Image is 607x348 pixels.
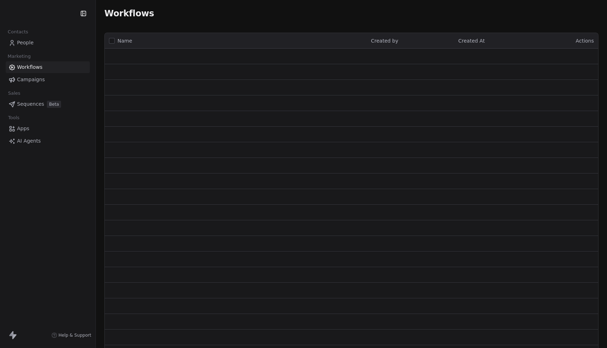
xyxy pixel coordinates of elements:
a: SequencesBeta [6,98,90,110]
span: AI Agents [17,137,41,145]
span: Created by [371,38,398,44]
span: Actions [576,38,594,44]
span: Sequences [17,100,44,108]
a: Apps [6,123,90,134]
span: Tools [5,112,22,123]
span: Created At [458,38,485,44]
a: People [6,37,90,49]
a: AI Agents [6,135,90,147]
span: Workflows [104,9,154,18]
span: Sales [5,88,23,99]
a: Help & Support [51,332,91,338]
a: Campaigns [6,74,90,85]
span: Apps [17,125,29,132]
span: Help & Support [59,332,91,338]
span: Workflows [17,63,43,71]
span: Contacts [5,27,31,37]
span: Campaigns [17,76,45,83]
span: People [17,39,34,46]
span: Name [117,37,132,45]
a: Workflows [6,61,90,73]
span: Beta [47,101,61,108]
span: Marketing [5,51,34,62]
